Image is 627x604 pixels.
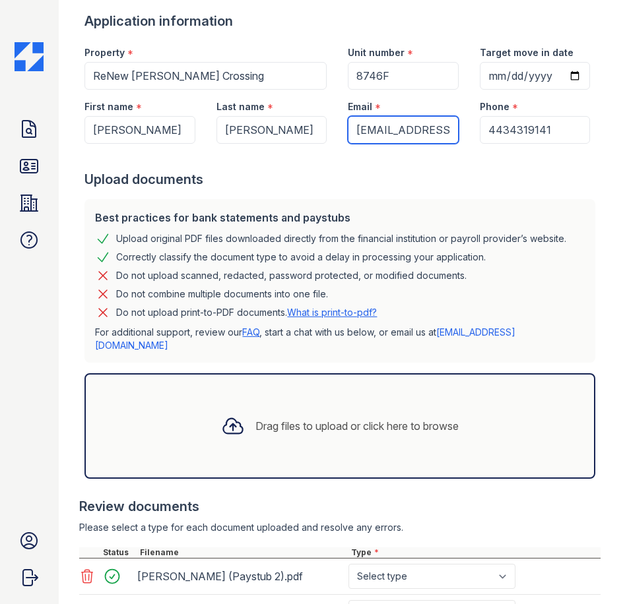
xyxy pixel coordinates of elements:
div: Upload original PDF files downloaded directly from the financial institution or payroll provider’... [116,231,566,247]
label: Unit number [348,46,405,59]
div: Correctly classify the document type to avoid a delay in processing your application. [116,249,486,265]
div: Application information [84,12,601,30]
div: Drag files to upload or click here to browse [255,418,459,434]
label: Target move in date [480,46,574,59]
a: FAQ [242,326,259,338]
div: Filename [137,547,348,558]
div: Please select a type for each document uploaded and resolve any errors. [79,521,601,534]
div: [PERSON_NAME] (Paystub 2).pdf [137,566,343,587]
div: Review documents [79,497,601,516]
a: What is print-to-pdf? [287,307,377,318]
div: Best practices for bank statements and paystubs [95,210,585,226]
label: Property [84,46,125,59]
div: Type [348,547,601,558]
p: Do not upload print-to-PDF documents. [116,306,377,319]
label: Phone [480,100,510,113]
label: Email [348,100,372,113]
label: Last name [216,100,265,113]
div: Do not upload scanned, redacted, password protected, or modified documents. [116,268,467,284]
p: For additional support, review our , start a chat with us below, or email us at [95,326,585,352]
div: Upload documents [84,170,601,189]
img: CE_Icon_Blue-c292c112584629df590d857e76928e9f676e5b41ef8f769ba2f05ee15b207248.png [15,42,44,71]
label: First name [84,100,133,113]
div: Do not combine multiple documents into one file. [116,286,328,302]
div: Status [100,547,137,558]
